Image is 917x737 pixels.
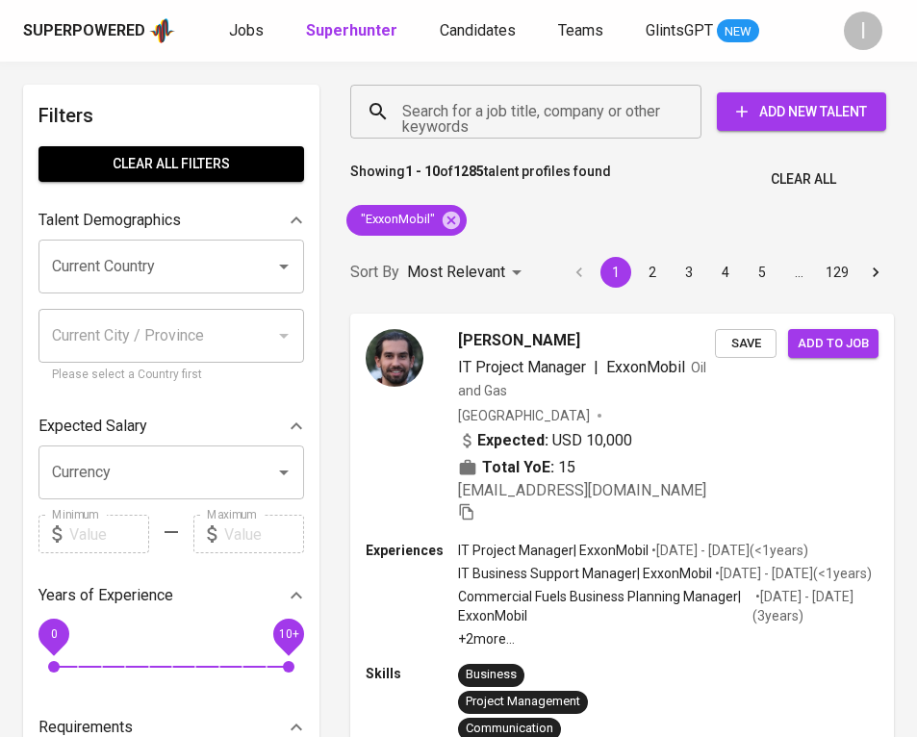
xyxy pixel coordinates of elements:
p: Most Relevant [407,261,505,284]
button: Go to page 129 [820,257,854,288]
div: Most Relevant [407,255,528,291]
p: • [DATE] - [DATE] ( <1 years ) [712,564,872,583]
p: Please select a Country first [52,366,291,385]
button: Clear All [763,162,844,197]
h6: Filters [38,100,304,131]
input: Value [69,515,149,553]
a: Teams [558,19,607,43]
span: ExxonMobil [606,358,685,376]
a: Candidates [440,19,520,43]
p: Skills [366,664,458,683]
span: Candidates [440,21,516,39]
span: Clear All [771,167,836,191]
span: Teams [558,21,603,39]
button: Open [270,459,297,486]
p: IT Project Manager | ExxonMobil [458,541,649,560]
button: Add to job [788,329,879,359]
div: Expected Salary [38,407,304,445]
p: Talent Demographics [38,209,181,232]
span: 15 [558,456,575,479]
p: +2 more ... [458,629,879,648]
p: Years of Experience [38,584,173,607]
button: Go to page 2 [637,257,668,288]
b: 1 - 10 [405,164,440,179]
img: a33a5bf50f94a5cbb47059c1511bb336.jpg [366,329,423,387]
p: Experiences [366,541,458,560]
div: Superpowered [23,20,145,42]
b: Expected: [477,429,548,452]
p: Showing of talent profiles found [350,162,611,197]
span: Clear All filters [54,152,289,176]
button: page 1 [600,257,631,288]
button: Open [270,253,297,280]
p: Expected Salary [38,415,147,438]
a: Superhunter [306,19,401,43]
div: "ExxonMobil" [346,205,467,236]
div: … [783,263,814,282]
p: Sort By [350,261,399,284]
p: IT Business Support Manager | ExxonMobil [458,564,712,583]
input: Value [224,515,304,553]
nav: pagination navigation [561,257,894,288]
div: Talent Demographics [38,201,304,240]
span: [PERSON_NAME] [458,329,580,352]
button: Go to page 4 [710,257,741,288]
span: NEW [717,22,759,41]
span: IT Project Manager [458,358,586,376]
a: Jobs [229,19,267,43]
button: Add New Talent [717,92,886,131]
div: Years of Experience [38,576,304,615]
span: Add New Talent [732,100,871,124]
div: I [844,12,882,50]
span: 10+ [278,627,298,641]
span: GlintsGPT [646,21,713,39]
a: GlintsGPT NEW [646,19,759,43]
p: • [DATE] - [DATE] ( <1 years ) [649,541,808,560]
div: [GEOGRAPHIC_DATA] [458,406,590,425]
span: | [594,356,599,379]
span: 0 [50,627,57,641]
a: Superpoweredapp logo [23,16,175,45]
b: Superhunter [306,21,397,39]
p: • [DATE] - [DATE] ( 3 years ) [752,587,879,625]
button: Go to page 3 [674,257,704,288]
span: [EMAIL_ADDRESS][DOMAIN_NAME] [458,481,706,499]
button: Go to page 5 [747,257,777,288]
p: Commercial Fuels Business Planning Manager | ExxonMobil [458,587,752,625]
button: Go to next page [860,257,891,288]
span: Jobs [229,21,264,39]
b: Total YoE: [482,456,554,479]
div: Project Management [466,693,580,711]
b: 1285 [453,164,484,179]
img: app logo [149,16,175,45]
div: USD 10,000 [458,429,632,452]
button: Clear All filters [38,146,304,182]
div: Business [466,666,517,684]
span: Oil and Gas [458,360,706,398]
span: Add to job [798,333,869,355]
span: Save [725,333,767,355]
button: Save [715,329,777,359]
span: "ExxonMobil" [346,211,446,229]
